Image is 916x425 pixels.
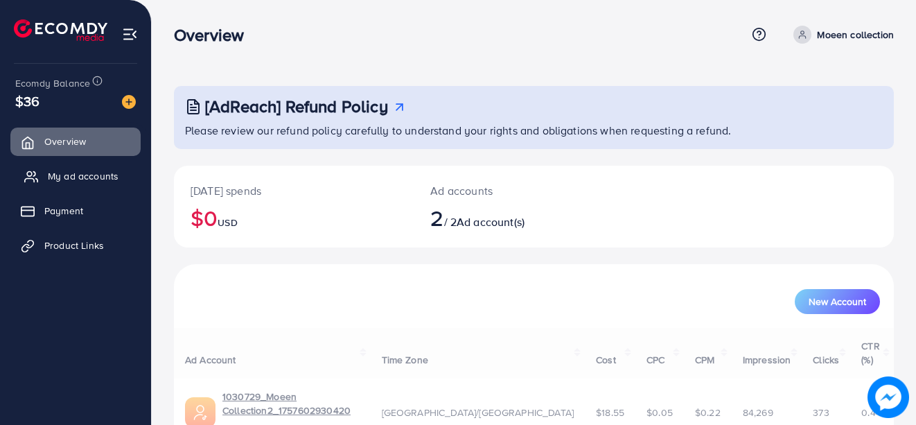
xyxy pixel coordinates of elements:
[44,204,83,218] span: Payment
[205,96,388,116] h3: [AdReach] Refund Policy
[48,169,118,183] span: My ad accounts
[788,26,894,44] a: Moeen collection
[191,182,397,199] p: [DATE] spends
[10,128,141,155] a: Overview
[122,95,136,109] img: image
[15,91,39,111] span: $36
[218,216,237,229] span: USD
[14,19,107,41] img: logo
[457,214,525,229] span: Ad account(s)
[430,205,577,231] h2: / 2
[10,162,141,190] a: My ad accounts
[185,122,886,139] p: Please review our refund policy carefully to understand your rights and obligations when requesti...
[817,26,894,43] p: Moeen collection
[191,205,397,231] h2: $0
[10,197,141,225] a: Payment
[174,25,255,45] h3: Overview
[430,202,443,234] span: 2
[795,289,880,314] button: New Account
[122,26,138,42] img: menu
[44,238,104,252] span: Product Links
[15,76,90,90] span: Ecomdy Balance
[10,232,141,259] a: Product Links
[430,182,577,199] p: Ad accounts
[867,376,909,418] img: image
[44,135,86,148] span: Overview
[809,297,866,306] span: New Account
